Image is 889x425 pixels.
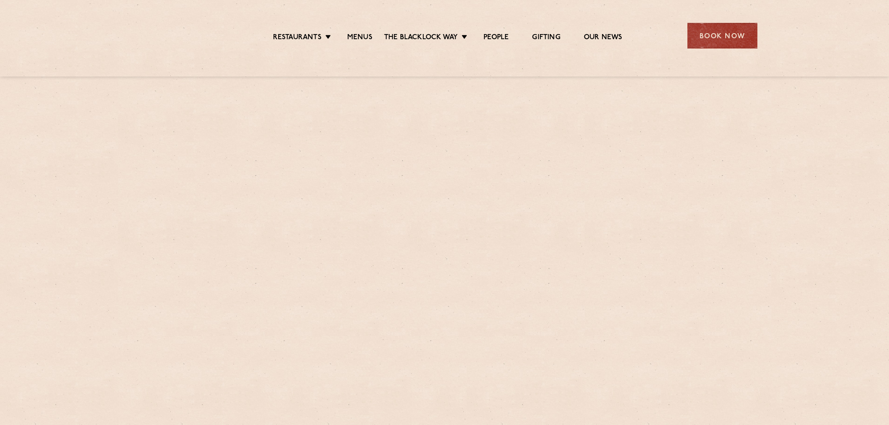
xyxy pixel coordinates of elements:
[584,33,623,43] a: Our News
[687,23,757,49] div: Book Now
[384,33,458,43] a: The Blacklock Way
[132,9,213,63] img: svg%3E
[273,33,322,43] a: Restaurants
[347,33,372,43] a: Menus
[483,33,509,43] a: People
[532,33,560,43] a: Gifting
